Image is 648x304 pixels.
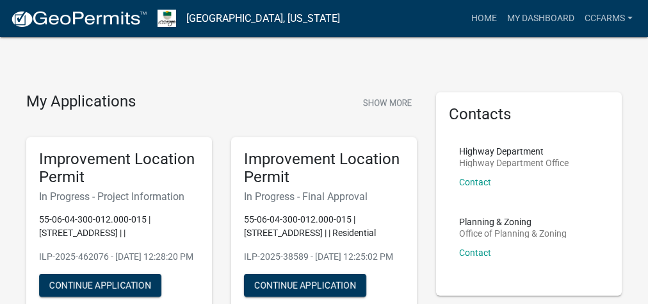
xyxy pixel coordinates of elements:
p: Highway Department [459,147,569,156]
button: Show More [358,92,417,114]
p: ILP-2025-462076 - [DATE] 12:28:20 PM [39,250,199,264]
h5: Contacts [449,105,609,124]
p: Office of Planning & Zoning [459,229,567,238]
img: Morgan County, Indiana [158,10,176,27]
h6: In Progress - Final Approval [244,190,404,203]
a: [GEOGRAPHIC_DATA], [US_STATE] [186,8,340,30]
p: Highway Department Office [459,158,569,167]
p: 55-06-04-300-012.000-015 | [STREET_ADDRESS] | | [39,213,199,240]
button: Continue Application [39,274,161,297]
a: ccfarms [579,6,638,31]
h4: My Applications [26,92,136,112]
p: Planning & Zoning [459,217,567,226]
p: 55-06-04-300-012.000-015 | [STREET_ADDRESS] | | Residential [244,213,404,240]
a: Contact [459,177,491,187]
h5: Improvement Location Permit [39,150,199,187]
button: Continue Application [244,274,366,297]
h5: Improvement Location Permit [244,150,404,187]
a: My Dashboard [502,6,579,31]
a: Home [466,6,502,31]
a: Contact [459,248,491,258]
h6: In Progress - Project Information [39,190,199,203]
p: ILP-2025-38589 - [DATE] 12:25:02 PM [244,250,404,264]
